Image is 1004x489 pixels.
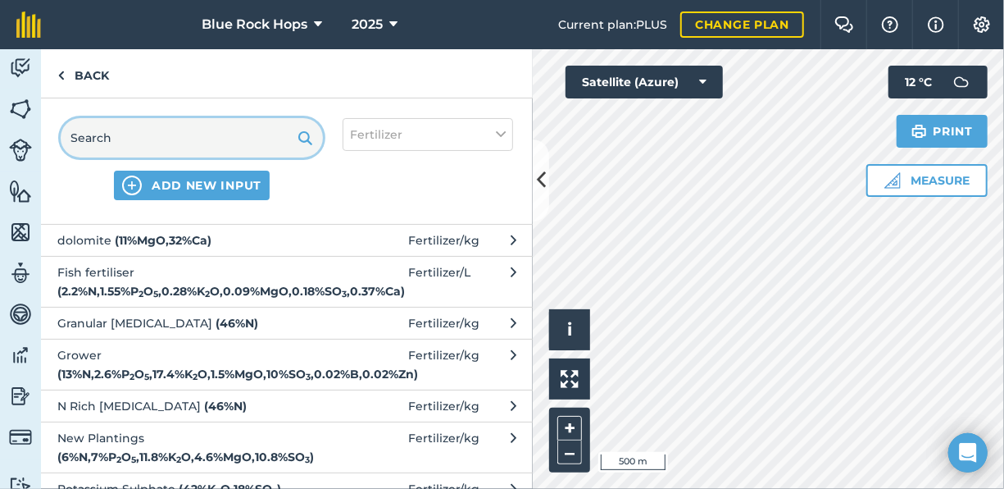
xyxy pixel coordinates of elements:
span: ADD NEW INPUT [152,177,261,194]
img: fieldmargin Logo [16,11,41,38]
sub: 3 [305,455,310,465]
strong: ( 46 % N ) [204,399,247,414]
sub: 2 [205,289,210,299]
sub: 5 [153,289,158,299]
span: Fish fertiliser [57,263,325,300]
img: Four arrows, one pointing top left, one top right, one bottom right and the last bottom left [561,370,579,388]
img: A question mark icon [880,16,900,33]
span: Blue Rock Hops [202,15,307,34]
span: i [567,319,572,340]
img: svg+xml;base64,PHN2ZyB4bWxucz0iaHR0cDovL3d3dy53My5vcmcvMjAwMC9zdmciIHdpZHRoPSI1NiIgaGVpZ2h0PSI2MC... [9,97,32,121]
input: Search [61,118,323,158]
img: svg+xml;base64,PHN2ZyB4bWxucz0iaHR0cDovL3d3dy53My5vcmcvMjAwMC9zdmciIHdpZHRoPSIxOSIgaGVpZ2h0PSIyNC... [911,121,927,141]
button: 12 °C [888,66,988,98]
span: Fertilizer / kg [408,397,479,415]
button: i [549,309,590,350]
img: svg+xml;base64,PHN2ZyB4bWxucz0iaHR0cDovL3d3dy53My5vcmcvMjAwMC9zdmciIHdpZHRoPSIxNyIgaGVpZ2h0PSIxNy... [928,15,944,34]
span: Granular [MEDICAL_DATA] [57,314,325,332]
sub: 3 [306,372,311,382]
button: ADD NEW INPUT [114,171,270,200]
button: New Plantings (6%N,7%P2O5,11.8%K2O,4.6%MgO,10.8%SO3)Fertilizer/kg [41,422,533,473]
img: svg+xml;base64,PHN2ZyB4bWxucz0iaHR0cDovL3d3dy53My5vcmcvMjAwMC9zdmciIHdpZHRoPSIxNCIgaGVpZ2h0PSIyNC... [122,176,142,195]
sub: 2 [129,372,134,382]
img: svg+xml;base64,PHN2ZyB4bWxucz0iaHR0cDovL3d3dy53My5vcmcvMjAwMC9zdmciIHdpZHRoPSIxOSIgaGVpZ2h0PSIyNC... [298,128,313,148]
button: N Rich [MEDICAL_DATA] (46%N)Fertilizer/kg [41,390,533,422]
span: Fertilizer / L [408,263,470,300]
span: Fertilizer / kg [408,346,479,383]
strong: ( 46 % N ) [216,316,258,331]
sub: 3 [342,289,347,299]
button: Measure [866,164,988,197]
img: svg+xml;base64,PD94bWwgdmVyc2lvbj0iMS4wIiBlbmNvZGluZz0idXRmLTgiPz4KPCEtLSBHZW5lcmF0b3I6IEFkb2JlIE... [945,66,978,98]
img: Two speech bubbles overlapping with the left bubble in the forefront [834,16,854,33]
img: A cog icon [972,16,992,33]
button: Satellite (Azure) [566,66,723,98]
sub: 5 [144,372,149,382]
div: Open Intercom Messenger [948,433,988,473]
button: Fish fertiliser (2.2%N,1.55%P2O5,0.28%K2O,0.09%MgO,0.18%SO3,0.37%Ca)Fertilizer/L [41,256,533,307]
img: svg+xml;base64,PHN2ZyB4bWxucz0iaHR0cDovL3d3dy53My5vcmcvMjAwMC9zdmciIHdpZHRoPSI1NiIgaGVpZ2h0PSI2MC... [9,179,32,203]
span: Grower [57,346,325,383]
span: Fertilizer [350,126,402,144]
button: Print [897,115,988,148]
span: 12 ° C [905,66,932,98]
span: Current plan : PLUS [558,16,667,34]
span: New Plantings [57,429,325,466]
span: dolomite [57,231,325,249]
img: svg+xml;base64,PD94bWwgdmVyc2lvbj0iMS4wIiBlbmNvZGluZz0idXRmLTgiPz4KPCEtLSBHZW5lcmF0b3I6IEFkb2JlIE... [9,426,32,449]
img: svg+xml;base64,PHN2ZyB4bWxucz0iaHR0cDovL3d3dy53My5vcmcvMjAwMC9zdmciIHdpZHRoPSI5IiBoZWlnaHQ9IjI0Ii... [57,66,65,85]
button: dolomite (11%MgO,32%Ca)Fertilizer/kg [41,224,533,256]
a: Back [41,49,125,98]
sub: 2 [193,372,198,382]
span: Fertilizer / kg [408,231,479,249]
strong: ( 13 % N , 2.6 % P O , 17.4 % K O , 1.5 % MgO , 10 % SO , 0.02 % B , 0.02 % Zn ) [57,367,418,382]
span: N Rich [MEDICAL_DATA] [57,397,325,415]
img: svg+xml;base64,PHN2ZyB4bWxucz0iaHR0cDovL3d3dy53My5vcmcvMjAwMC9zdmciIHdpZHRoPSI1NiIgaGVpZ2h0PSI2MC... [9,220,32,244]
a: Change plan [680,11,804,38]
button: – [557,441,582,464]
strong: ( 2.2 % N , 1.55 % P O , 0.28 % K O , 0.09 % MgO , 0.18 % SO , 0.37 % Ca ) [57,284,405,299]
span: Fertilizer / kg [408,314,479,332]
img: svg+xml;base64,PD94bWwgdmVyc2lvbj0iMS4wIiBlbmNvZGluZz0idXRmLTgiPz4KPCEtLSBHZW5lcmF0b3I6IEFkb2JlIE... [9,302,32,327]
sub: 2 [139,289,143,299]
button: Grower (13%N,2.6%P2O5,17.4%K2O,1.5%MgO,10%SO3,0.02%B,0.02%Zn)Fertilizer/kg [41,339,533,390]
img: svg+xml;base64,PD94bWwgdmVyc2lvbj0iMS4wIiBlbmNvZGluZz0idXRmLTgiPz4KPCEtLSBHZW5lcmF0b3I6IEFkb2JlIE... [9,384,32,409]
img: Ruler icon [884,172,901,189]
button: Granular [MEDICAL_DATA] (46%N)Fertilizer/kg [41,307,533,339]
sub: 5 [131,455,136,465]
button: Fertilizer [343,118,513,151]
img: svg+xml;base64,PD94bWwgdmVyc2lvbj0iMS4wIiBlbmNvZGluZz0idXRmLTgiPz4KPCEtLSBHZW5lcmF0b3I6IEFkb2JlIE... [9,261,32,286]
span: Fertilizer / kg [408,429,479,466]
strong: ( 11 % MgO , 32 % Ca ) [115,233,211,248]
sub: 2 [116,455,121,465]
span: 2025 [352,15,383,34]
img: svg+xml;base64,PD94bWwgdmVyc2lvbj0iMS4wIiBlbmNvZGluZz0idXRmLTgiPz4KPCEtLSBHZW5lcmF0b3I6IEFkb2JlIE... [9,139,32,162]
img: svg+xml;base64,PD94bWwgdmVyc2lvbj0iMS4wIiBlbmNvZGluZz0idXRmLTgiPz4KPCEtLSBHZW5lcmF0b3I6IEFkb2JlIE... [9,56,32,80]
img: svg+xml;base64,PD94bWwgdmVyc2lvbj0iMS4wIiBlbmNvZGluZz0idXRmLTgiPz4KPCEtLSBHZW5lcmF0b3I6IEFkb2JlIE... [9,343,32,368]
sub: 2 [176,455,181,465]
strong: ( 6 % N , 7 % P O , 11.8 % K O , 4.6 % MgO , 10.8 % SO ) [57,450,314,464]
button: + [557,416,582,441]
